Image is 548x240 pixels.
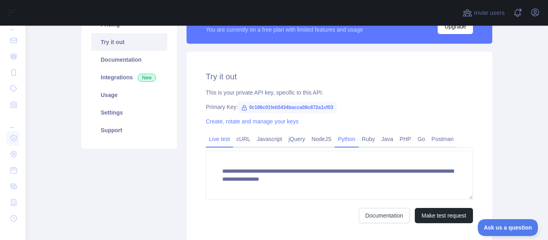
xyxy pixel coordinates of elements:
iframe: Toggle Customer Support [478,219,540,236]
a: Python [335,133,359,145]
div: ... [6,113,19,129]
a: Javascript [254,133,285,145]
span: Invite users [474,8,505,18]
a: Java [378,133,397,145]
span: New [138,74,156,82]
a: cURL [233,133,254,145]
a: Usage [91,86,167,104]
a: Ruby [359,133,378,145]
span: 0c166c01feb5434bacca08c872a1cf03 [238,101,337,113]
a: PHP [396,133,414,145]
a: Documentation [359,208,410,223]
a: NodeJS [308,133,335,145]
h2: Try it out [206,71,473,82]
a: Settings [91,104,167,121]
div: You are currently on a free plan with limited features and usage [206,26,363,34]
button: Make test request [415,208,473,223]
a: Postman [428,133,457,145]
a: Go [414,133,428,145]
button: Upgrade [438,19,473,34]
a: Try it out [91,33,167,51]
a: Live test [206,133,233,145]
a: jQuery [285,133,308,145]
a: Documentation [91,51,167,69]
a: Integrations New [91,69,167,86]
button: Invite users [461,6,506,19]
a: Create, rotate and manage your keys [206,118,298,125]
div: This is your private API key, specific to this API. [206,89,473,97]
div: Primary Key: [206,103,473,111]
a: Support [91,121,167,139]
